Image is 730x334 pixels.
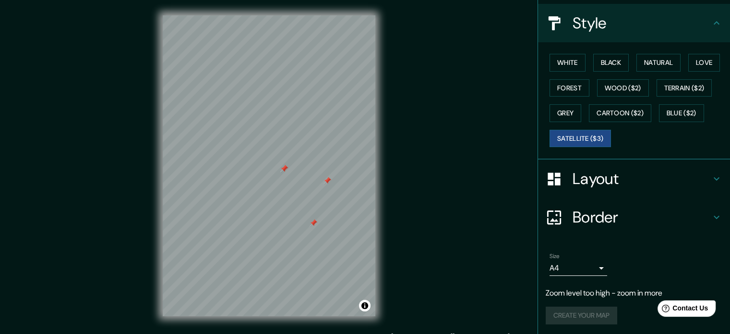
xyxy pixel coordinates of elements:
iframe: Help widget launcher [645,297,719,323]
button: Wood ($2) [597,79,649,97]
button: Grey [550,104,581,122]
div: Layout [538,160,730,198]
button: Toggle attribution [359,300,371,311]
div: Border [538,198,730,236]
button: Black [593,54,629,72]
button: Terrain ($2) [657,79,712,97]
button: Satellite ($3) [550,130,611,148]
h4: Style [573,13,711,33]
h4: Layout [573,169,711,188]
p: Zoom level too high - zoom in more [546,287,722,299]
canvas: Map [163,15,375,316]
button: Blue ($2) [659,104,704,122]
div: A4 [550,260,607,276]
button: Natural [636,54,681,72]
label: Size [550,252,560,260]
button: Love [688,54,720,72]
h4: Border [573,208,711,227]
div: Style [538,4,730,42]
button: Forest [550,79,589,97]
button: White [550,54,586,72]
button: Cartoon ($2) [589,104,651,122]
